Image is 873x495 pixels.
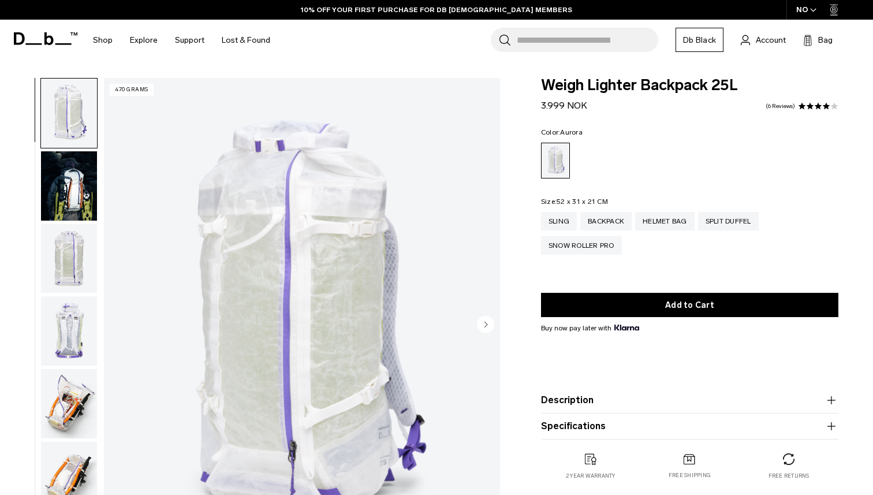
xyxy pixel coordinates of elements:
[41,224,97,293] img: Weigh_Lighter_Backpack_25L_2.png
[40,224,98,294] button: Weigh_Lighter_Backpack_25L_2.png
[541,236,622,255] a: Snow Roller Pro
[41,151,97,221] img: Weigh_Lighter_Backpack_25L_Lifestyle_new.png
[41,369,97,438] img: Weigh_Lighter_Backpack_25L_4.png
[541,323,639,333] span: Buy now pay later with
[768,472,809,480] p: Free returns
[541,143,570,178] a: Aurora
[698,212,759,230] a: Split Duffel
[818,34,833,46] span: Bag
[40,78,98,148] button: Weigh_Lighter_Backpack_25L_1.png
[93,20,113,61] a: Shop
[130,20,158,61] a: Explore
[84,20,279,61] nav: Main Navigation
[756,34,786,46] span: Account
[110,84,154,96] p: 470 grams
[560,128,583,136] span: Aurora
[741,33,786,47] a: Account
[541,198,608,205] legend: Size:
[541,100,587,111] span: 3.999 NOK
[803,33,833,47] button: Bag
[41,296,97,366] img: Weigh_Lighter_Backpack_25L_3.png
[41,79,97,148] img: Weigh_Lighter_Backpack_25L_1.png
[541,293,838,317] button: Add to Cart
[541,129,583,136] legend: Color:
[557,198,608,206] span: 52 x 31 x 21 CM
[477,315,494,335] button: Next slide
[40,151,98,221] button: Weigh_Lighter_Backpack_25L_Lifestyle_new.png
[614,325,639,330] img: {"height" => 20, "alt" => "Klarna"}
[541,212,577,230] a: Sling
[676,28,723,52] a: Db Black
[40,296,98,366] button: Weigh_Lighter_Backpack_25L_3.png
[40,369,98,439] button: Weigh_Lighter_Backpack_25L_4.png
[541,78,838,93] span: Weigh Lighter Backpack 25L
[301,5,572,15] a: 10% OFF YOUR FIRST PURCHASE FOR DB [DEMOGRAPHIC_DATA] MEMBERS
[669,471,711,479] p: Free shipping
[222,20,270,61] a: Lost & Found
[566,472,615,480] p: 2 year warranty
[766,103,795,109] a: 6 reviews
[541,419,838,433] button: Specifications
[541,393,838,407] button: Description
[635,212,695,230] a: Helmet Bag
[175,20,204,61] a: Support
[580,212,632,230] a: Backpack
